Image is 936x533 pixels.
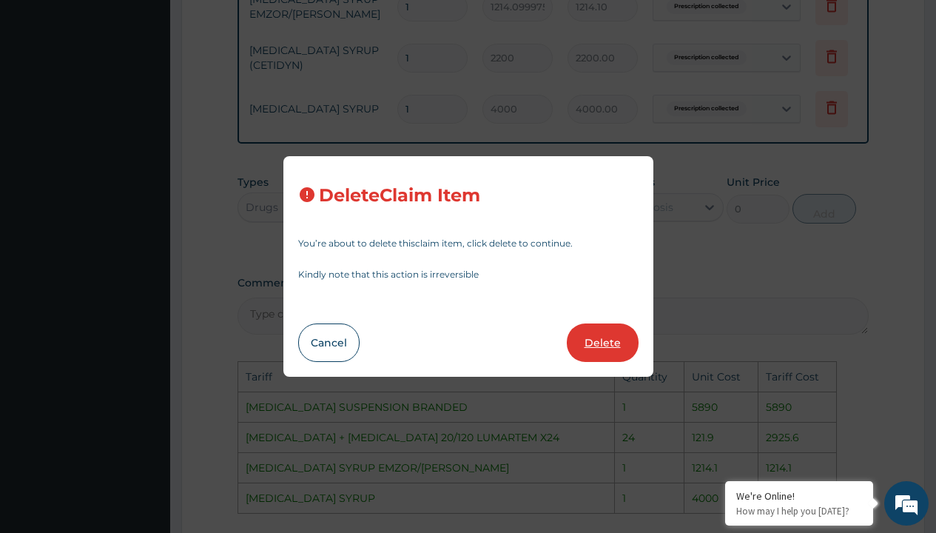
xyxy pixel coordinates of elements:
[27,74,60,111] img: d_794563401_company_1708531726252_794563401
[298,270,639,279] p: Kindly note that this action is irreversible
[298,324,360,362] button: Cancel
[243,7,278,43] div: Minimize live chat window
[86,167,204,317] span: We're online!
[736,505,862,517] p: How may I help you today?
[77,83,249,102] div: Chat with us now
[319,186,480,206] h3: Delete Claim Item
[298,239,639,248] p: You’re about to delete this claim item , click delete to continue.
[7,366,282,418] textarea: Type your message and hit 'Enter'
[567,324,639,362] button: Delete
[736,489,862,503] div: We're Online!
